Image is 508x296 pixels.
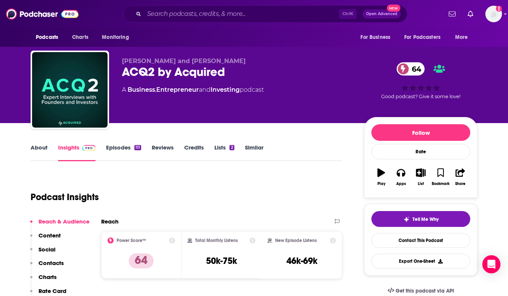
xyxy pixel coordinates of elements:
span: Podcasts [36,32,58,43]
button: open menu [355,30,400,45]
p: Social [38,246,55,253]
button: Reach & Audience [30,218,89,232]
span: For Podcasters [404,32,440,43]
button: Follow [371,124,470,141]
a: Charts [67,30,93,45]
button: Content [30,232,61,246]
button: Bookmark [431,163,450,191]
img: Podchaser - Follow, Share and Rate Podcasts [6,7,79,21]
p: Reach & Audience [38,218,89,225]
button: open menu [31,30,68,45]
span: [PERSON_NAME] and [PERSON_NAME] [122,57,246,65]
p: Content [38,232,61,239]
a: About [31,144,48,161]
h1: Podcast Insights [31,191,99,203]
button: Contacts [30,259,64,273]
div: 64Good podcast? Give it some love! [364,57,477,104]
a: Entrepreneur [156,86,199,93]
span: Tell Me Why [413,216,439,222]
h2: Power Score™ [117,238,146,243]
a: Business [128,86,155,93]
div: Rate [371,144,470,159]
div: Bookmark [432,182,450,186]
span: Monitoring [102,32,129,43]
a: Show notifications dropdown [446,8,459,20]
span: , [155,86,156,93]
button: open menu [450,30,477,45]
div: Share [455,182,465,186]
a: Lists2 [214,144,234,161]
span: More [455,32,468,43]
span: 64 [404,62,425,76]
button: Charts [30,273,57,287]
p: Contacts [38,259,64,267]
div: List [418,182,424,186]
button: Play [371,163,391,191]
button: open menu [399,30,451,45]
span: and [199,86,211,93]
span: Charts [72,32,88,43]
h2: Total Monthly Listens [195,238,238,243]
span: Good podcast? Give it some love! [381,94,460,99]
span: Open Advanced [366,12,397,16]
img: User Profile [485,6,502,22]
a: Show notifications dropdown [465,8,476,20]
h2: New Episode Listens [275,238,317,243]
img: Podchaser Pro [82,145,95,151]
div: 2 [229,145,234,150]
p: Rate Card [38,287,66,294]
button: Social [30,246,55,260]
div: Search podcasts, credits, & more... [123,5,407,23]
input: Search podcasts, credits, & more... [144,8,339,20]
button: Apps [391,163,411,191]
div: Play [377,182,385,186]
span: Ctrl K [339,9,357,19]
span: Logged in as megcassidy [485,6,502,22]
img: ACQ2 by Acquired [32,52,108,128]
button: Export One-Sheet [371,254,470,268]
a: Reviews [152,144,174,161]
span: Get this podcast via API [396,288,454,294]
h2: Reach [101,218,119,225]
span: New [387,5,400,12]
a: 64 [397,62,425,76]
button: List [411,163,431,191]
button: tell me why sparkleTell Me Why [371,211,470,227]
svg: Add a profile image [496,6,502,12]
p: 64 [129,253,154,268]
button: Open AdvancedNew [363,9,401,18]
a: Similar [245,144,263,161]
h3: 50k-75k [206,255,237,267]
img: tell me why sparkle [403,216,409,222]
a: Investing [211,86,240,93]
a: Credits [184,144,204,161]
button: open menu [97,30,139,45]
a: Contact This Podcast [371,233,470,248]
p: Charts [38,273,57,281]
button: Show profile menu [485,6,502,22]
div: 111 [134,145,141,150]
span: For Business [360,32,390,43]
div: Apps [396,182,406,186]
div: A podcast [122,85,264,94]
button: Share [451,163,470,191]
a: Episodes111 [106,144,141,161]
h3: 46k-69k [286,255,317,267]
a: InsightsPodchaser Pro [58,144,95,161]
div: Open Intercom Messenger [482,255,500,273]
